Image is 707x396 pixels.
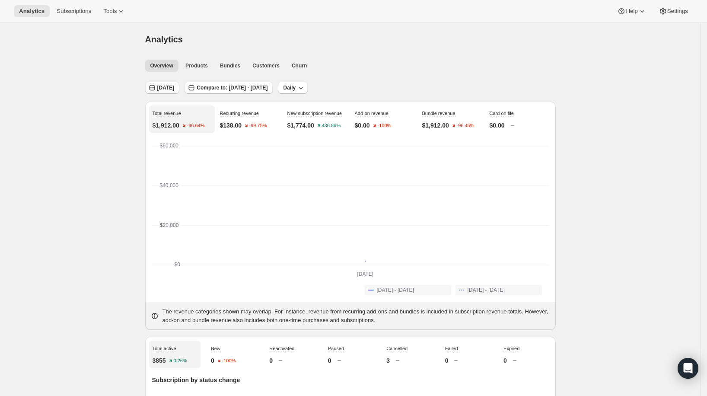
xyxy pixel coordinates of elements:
[278,82,308,94] button: Daily
[377,123,391,128] text: -100%
[455,285,542,295] button: [DATE] - [DATE]
[157,84,175,91] span: [DATE]
[145,82,180,94] button: [DATE]
[152,376,549,384] p: Subscription by status change
[503,346,519,351] span: Expired
[365,285,451,295] button: [DATE] - [DATE]
[377,287,414,294] span: [DATE] - [DATE]
[98,5,131,17] button: Tools
[357,271,373,277] text: [DATE]
[490,111,514,116] span: Card on file
[456,123,474,128] text: -96.45%
[355,121,370,130] p: $0.00
[445,346,458,351] span: Failed
[287,111,342,116] span: New subscription revenue
[422,121,449,130] p: $1,912.00
[653,5,693,17] button: Settings
[283,84,296,91] span: Daily
[162,307,551,325] p: The revenue categories shown may overlap. For instance, revenue from recurring add-ons and bundle...
[153,121,179,130] p: $1,912.00
[153,111,181,116] span: Total revenue
[252,62,280,69] span: Customers
[19,8,45,15] span: Analytics
[150,62,173,69] span: Overview
[269,346,294,351] span: Reactivated
[145,35,183,44] span: Analytics
[153,346,176,351] span: Total active
[678,358,698,379] div: Open Intercom Messenger
[153,356,166,365] p: 3855
[287,121,314,130] p: $1,774.00
[185,82,273,94] button: Compare to: [DATE] - [DATE]
[103,8,117,15] span: Tools
[14,5,50,17] button: Analytics
[386,346,408,351] span: Cancelled
[422,111,455,116] span: Bundle revenue
[187,123,204,128] text: -96.64%
[269,356,273,365] p: 0
[445,356,449,365] p: 0
[503,356,507,365] p: 0
[222,358,236,364] text: -100%
[249,123,267,128] text: -99.75%
[292,62,307,69] span: Churn
[468,287,505,294] span: [DATE] - [DATE]
[185,62,208,69] span: Products
[160,222,179,228] text: $20,000
[220,62,240,69] span: Bundles
[197,84,268,91] span: Compare to: [DATE] - [DATE]
[328,356,331,365] p: 0
[174,262,180,268] text: $0
[386,356,390,365] p: 3
[328,346,344,351] span: Paused
[173,358,187,364] text: 0.26%
[626,8,637,15] span: Help
[667,8,688,15] span: Settings
[220,111,259,116] span: Recurring revenue
[51,5,96,17] button: Subscriptions
[211,356,214,365] p: 0
[211,346,220,351] span: New
[322,123,341,128] text: 436.86%
[159,143,178,149] text: $60,000
[159,182,178,188] text: $40,000
[355,111,389,116] span: Add-on revenue
[220,121,242,130] p: $138.00
[490,121,505,130] p: $0.00
[612,5,651,17] button: Help
[57,8,91,15] span: Subscriptions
